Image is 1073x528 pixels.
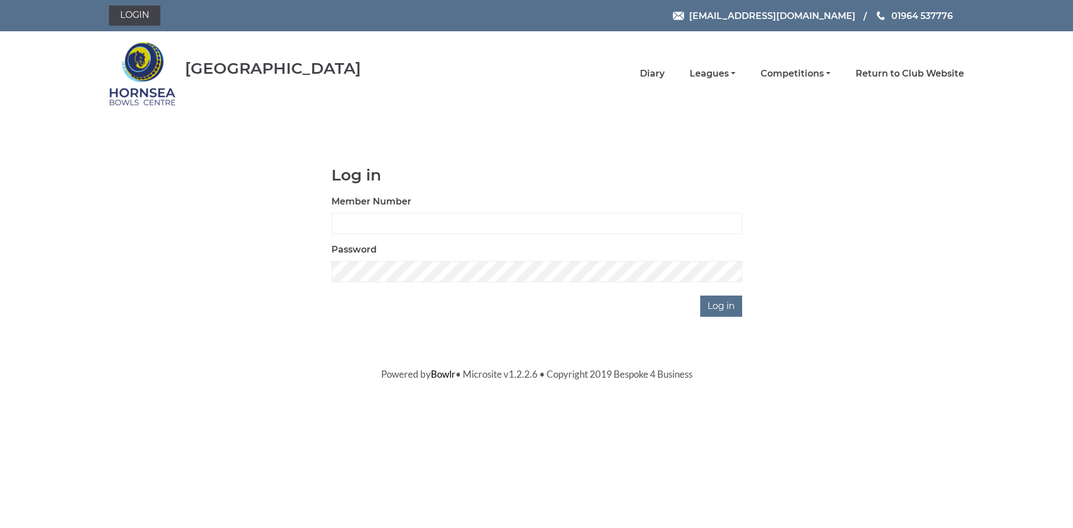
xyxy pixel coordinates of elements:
div: [GEOGRAPHIC_DATA] [185,60,361,77]
a: Diary [640,68,664,80]
img: Hornsea Bowls Centre [109,35,176,113]
label: Member Number [331,195,411,208]
a: Competitions [761,68,830,80]
a: Phone us 01964 537776 [875,9,953,23]
label: Password [331,243,377,256]
img: Phone us [877,11,885,20]
a: Email [EMAIL_ADDRESS][DOMAIN_NAME] [673,9,856,23]
span: Powered by • Microsite v1.2.2.6 • Copyright 2019 Bespoke 4 Business [381,368,692,380]
h1: Log in [331,167,742,184]
span: 01964 537776 [891,10,953,21]
a: Login [109,6,160,26]
img: Email [673,12,684,20]
a: Return to Club Website [856,68,964,80]
a: Bowlr [431,368,455,380]
input: Log in [700,296,742,317]
span: [EMAIL_ADDRESS][DOMAIN_NAME] [689,10,856,21]
a: Leagues [690,68,735,80]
